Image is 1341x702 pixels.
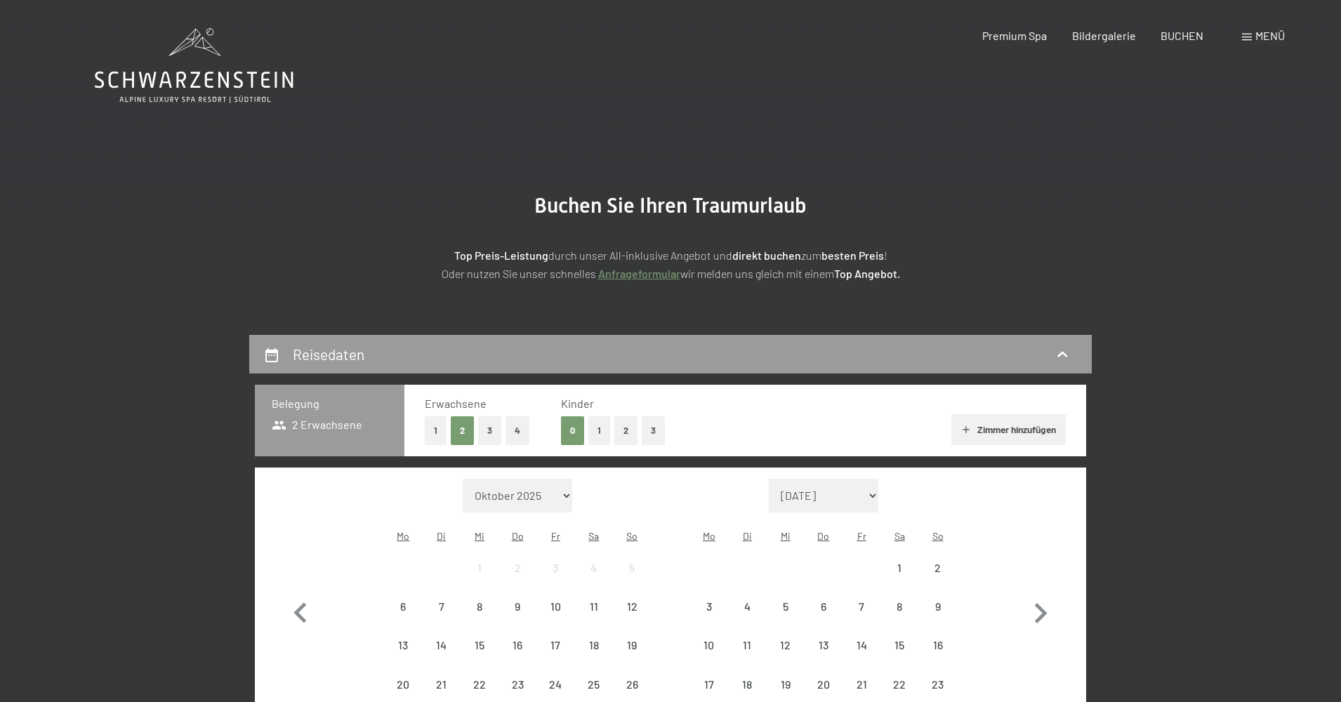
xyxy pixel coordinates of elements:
div: Sat Nov 01 2025 [880,549,918,587]
div: Anreise nicht möglich [880,626,918,664]
div: Mon Oct 13 2025 [384,626,422,664]
div: Anreise nicht möglich [461,626,498,664]
button: 0 [561,416,584,445]
div: Thu Oct 02 2025 [498,549,536,587]
div: 10 [538,601,573,636]
div: 16 [920,640,956,675]
abbr: Freitag [551,530,560,542]
button: 1 [588,416,610,445]
div: Anreise nicht möglich [690,626,728,664]
button: 2 [451,416,474,445]
div: 11 [576,601,612,636]
div: Anreise nicht möglich [766,588,804,625]
a: Bildergalerie [1072,29,1136,42]
div: 17 [538,640,573,675]
div: Anreise nicht möglich [498,549,536,587]
div: 2 [500,562,535,597]
div: Anreise nicht möglich [575,626,613,664]
div: Anreise nicht möglich [919,626,957,664]
div: Sun Nov 16 2025 [919,626,957,664]
div: Sun Oct 05 2025 [613,549,651,587]
a: Premium Spa [982,29,1047,42]
div: 12 [614,601,649,636]
div: Anreise nicht möglich [728,626,766,664]
div: 2 [920,562,956,597]
span: Erwachsene [425,397,487,410]
div: Anreise nicht möglich [728,588,766,625]
div: Anreise nicht möglich [384,626,422,664]
div: Anreise nicht möglich [422,626,460,664]
div: Fri Nov 14 2025 [843,626,880,664]
abbr: Mittwoch [475,530,484,542]
div: 10 [692,640,727,675]
span: Kinder [561,397,594,410]
div: Anreise nicht möglich [919,588,957,625]
span: 2 Erwachsene [272,417,362,432]
div: Thu Nov 13 2025 [805,626,843,664]
div: 14 [844,640,879,675]
div: Thu Oct 09 2025 [498,588,536,625]
div: Anreise nicht möglich [575,588,613,625]
div: Anreise nicht möglich [805,588,843,625]
div: Sat Oct 11 2025 [575,588,613,625]
div: 18 [576,640,612,675]
strong: direkt buchen [732,249,801,262]
div: Anreise nicht möglich [880,588,918,625]
div: 15 [882,640,917,675]
div: Sun Nov 09 2025 [919,588,957,625]
div: Anreise nicht möglich [613,588,651,625]
div: Wed Oct 08 2025 [461,588,498,625]
div: 4 [576,562,612,597]
div: Sun Oct 19 2025 [613,626,651,664]
div: 9 [500,601,535,636]
div: Anreise nicht möglich [422,588,460,625]
a: BUCHEN [1161,29,1203,42]
span: Menü [1255,29,1285,42]
div: Anreise nicht möglich [613,626,651,664]
div: Anreise nicht möglich [384,588,422,625]
div: 13 [385,640,421,675]
div: 5 [614,562,649,597]
div: Mon Nov 10 2025 [690,626,728,664]
div: Tue Oct 07 2025 [422,588,460,625]
div: Anreise nicht möglich [461,549,498,587]
div: Anreise nicht möglich [536,626,574,664]
button: 3 [642,416,665,445]
div: Fri Oct 10 2025 [536,588,574,625]
div: 9 [920,601,956,636]
div: 1 [882,562,917,597]
div: Wed Nov 12 2025 [766,626,804,664]
div: 16 [500,640,535,675]
strong: Top Preis-Leistung [454,249,548,262]
div: 5 [767,601,802,636]
abbr: Montag [703,530,715,542]
strong: besten Preis [821,249,884,262]
div: Sat Nov 08 2025 [880,588,918,625]
abbr: Freitag [857,530,866,542]
abbr: Sonntag [932,530,944,542]
span: Buchen Sie Ihren Traumurlaub [534,193,807,218]
strong: Top Angebot. [834,267,900,280]
div: Sun Oct 12 2025 [613,588,651,625]
div: Anreise nicht möglich [461,588,498,625]
div: Fri Nov 07 2025 [843,588,880,625]
h2: Reisedaten [293,345,364,363]
button: 3 [478,416,501,445]
div: Anreise nicht möglich [498,626,536,664]
div: Anreise nicht möglich [805,626,843,664]
div: 11 [729,640,765,675]
div: Anreise nicht möglich [880,549,918,587]
div: Anreise nicht möglich [690,588,728,625]
abbr: Donnerstag [512,530,524,542]
div: Anreise nicht möglich [498,588,536,625]
div: 7 [423,601,458,636]
button: Zimmer hinzufügen [951,414,1066,445]
div: Thu Nov 06 2025 [805,588,843,625]
div: 6 [385,601,421,636]
div: Fri Oct 17 2025 [536,626,574,664]
button: 4 [506,416,529,445]
p: durch unser All-inklusive Angebot und zum ! Oder nutzen Sie unser schnelles wir melden uns gleich... [319,246,1022,282]
div: 14 [423,640,458,675]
